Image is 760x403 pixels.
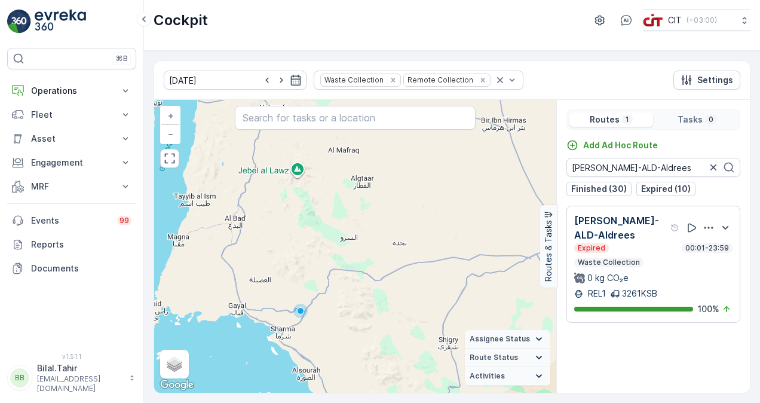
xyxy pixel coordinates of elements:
[31,215,110,227] p: Events
[31,181,112,193] p: MRF
[590,114,620,126] p: Routes
[587,272,629,284] p: 0 kg CO₂e
[31,239,131,251] p: Reports
[643,10,750,31] button: CIT(+03:00)
[670,223,680,233] div: Help Tooltip Icon
[566,139,658,151] a: Add Ad Hoc Route
[119,216,129,225] p: 99
[577,258,641,267] p: Waste Collection
[235,106,476,130] input: Search for tasks or a location
[37,362,123,374] p: Bilal.Tahir
[321,74,385,86] div: Waste Collection
[636,182,695,196] button: Expired (10)
[698,303,719,315] p: 100 %
[31,85,112,97] p: Operations
[470,334,530,344] span: Assignee Status
[31,262,131,274] p: Documents
[465,367,550,386] summary: Activities
[161,351,188,377] a: Layers
[583,139,658,151] p: Add Ad Hoc Route
[7,175,136,199] button: MRF
[571,183,627,195] p: Finished (30)
[7,103,136,127] button: Fleet
[470,371,505,381] span: Activities
[404,74,475,86] div: Remote Collection
[7,257,136,280] a: Documents
[7,79,136,103] button: Operations
[157,377,197,393] a: Open this area in Google Maps (opens a new window)
[157,377,197,393] img: Google
[168,111,173,121] span: +
[470,353,518,362] span: Route Status
[465,330,550,349] summary: Assignee Status
[387,75,400,85] div: Remove Waste Collection
[668,14,682,26] p: CIT
[697,74,733,86] p: Settings
[684,243,730,253] p: 00:01-23:59
[164,71,307,90] input: dd/mm/yyyy
[622,288,657,300] p: 3261KSB
[7,362,136,393] button: BBBilal.Tahir[EMAIL_ADDRESS][DOMAIN_NAME]
[586,288,606,300] p: REL1
[7,151,136,175] button: Engagement
[707,115,715,124] p: 0
[7,10,31,33] img: logo
[624,115,630,124] p: 1
[566,158,740,177] input: Search Routes
[161,107,179,125] a: Zoom In
[37,374,123,393] p: [EMAIL_ADDRESS][DOMAIN_NAME]
[543,221,554,282] p: Routes & Tasks
[31,133,112,145] p: Asset
[161,125,179,143] a: Zoom Out
[476,75,489,85] div: Remove Remote Collection
[678,114,703,126] p: Tasks
[7,233,136,257] a: Reports
[7,353,136,360] span: v 1.51.1
[7,209,136,233] a: Events99
[154,11,208,30] p: Cockpit
[566,182,632,196] button: Finished (30)
[641,183,691,195] p: Expired (10)
[31,157,112,169] p: Engagement
[643,14,663,27] img: cit-logo_pOk6rL0.png
[31,109,112,121] p: Fleet
[574,213,668,242] p: [PERSON_NAME]-ALD-Aldrees
[465,349,550,367] summary: Route Status
[687,16,717,25] p: ( +03:00 )
[168,129,174,139] span: −
[7,127,136,151] button: Asset
[10,368,29,387] div: BB
[673,71,740,90] button: Settings
[35,10,86,33] img: logo_light-DOdMpM7g.png
[577,243,606,253] p: Expired
[116,54,128,63] p: ⌘B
